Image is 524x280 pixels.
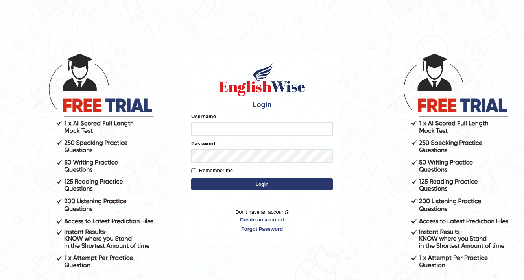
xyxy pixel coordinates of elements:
label: Remember me [191,167,233,174]
p: Don't have an account? [191,208,333,233]
img: Logo of English Wise sign in for intelligent practice with AI [217,62,307,97]
a: Forgot Password [191,225,333,233]
input: Remember me [191,168,196,173]
label: Username [191,113,216,120]
button: Login [191,178,333,190]
label: Password [191,140,215,147]
a: Create an account [191,216,333,223]
h4: Login [191,101,333,109]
